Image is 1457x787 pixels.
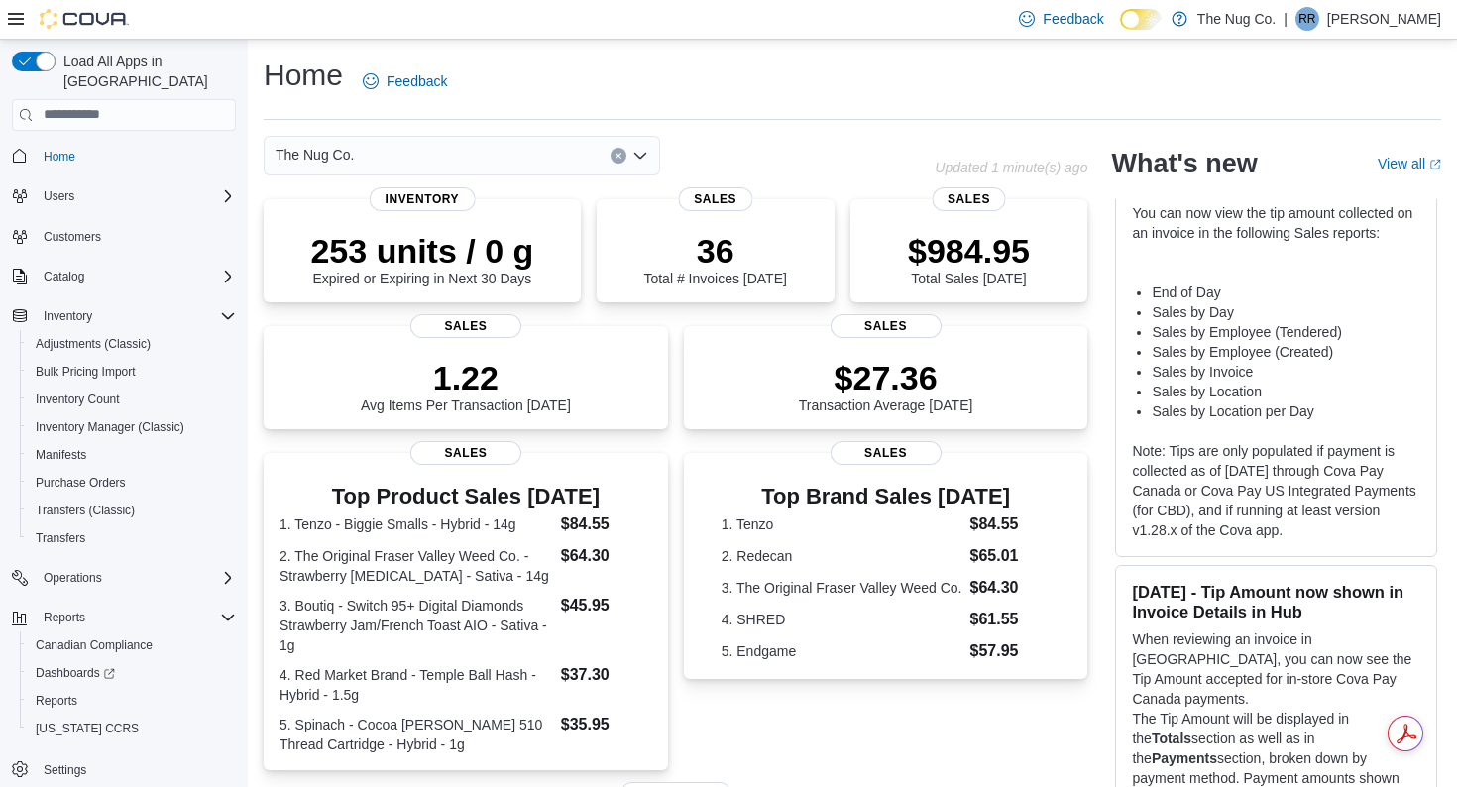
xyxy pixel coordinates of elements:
[28,443,236,467] span: Manifests
[36,530,85,546] span: Transfers
[722,610,962,629] dt: 4. SHRED
[36,606,236,629] span: Reports
[1378,156,1441,171] a: View allExternal link
[40,9,129,29] img: Cova
[264,56,343,95] h1: Home
[4,754,244,783] button: Settings
[1295,7,1319,31] div: Rhonda Reid
[1043,9,1103,29] span: Feedback
[1152,362,1420,382] li: Sales by Invoice
[36,756,236,781] span: Settings
[28,415,192,439] a: Inventory Manager (Classic)
[370,187,476,211] span: Inventory
[1152,750,1217,766] strong: Payments
[935,160,1087,175] p: Updated 1 minute(s) ago
[36,637,153,653] span: Canadian Compliance
[28,388,128,411] a: Inventory Count
[799,358,973,413] div: Transaction Average [DATE]
[28,661,123,685] a: Dashboards
[28,443,94,467] a: Manifests
[36,758,94,782] a: Settings
[1120,9,1162,30] input: Dark Mode
[4,182,244,210] button: Users
[969,576,1050,600] dd: $64.30
[310,231,533,286] div: Expired or Expiring in Next 30 Days
[908,231,1030,286] div: Total Sales [DATE]
[611,148,626,164] button: Clear input
[361,358,571,413] div: Avg Items Per Transaction [DATE]
[1152,731,1191,746] strong: Totals
[44,570,102,586] span: Operations
[36,606,93,629] button: Reports
[28,499,236,522] span: Transfers (Classic)
[4,302,244,330] button: Inventory
[36,265,92,288] button: Catalog
[280,485,652,508] h3: Top Product Sales [DATE]
[561,663,652,687] dd: $37.30
[1132,441,1420,540] p: Note: Tips are only populated if payment is collected as of [DATE] through Cova Pay Canada or Cov...
[28,717,147,740] a: [US_STATE] CCRS
[28,388,236,411] span: Inventory Count
[28,689,85,713] a: Reports
[44,188,74,204] span: Users
[1132,629,1420,709] p: When reviewing an invoice in [GEOGRAPHIC_DATA], you can now see the Tip Amount accepted for in-st...
[643,231,786,286] div: Total # Invoices [DATE]
[969,544,1050,568] dd: $65.01
[20,441,244,469] button: Manifests
[20,715,244,742] button: [US_STATE] CCRS
[280,596,553,655] dt: 3. Boutiq - Switch 95+ Digital Diamonds Strawberry Jam/French Toast AIO - Sativa - 1g
[36,721,139,736] span: [US_STATE] CCRS
[28,689,236,713] span: Reports
[36,566,110,590] button: Operations
[36,145,83,169] a: Home
[410,441,521,465] span: Sales
[678,187,752,211] span: Sales
[4,142,244,170] button: Home
[1152,322,1420,342] li: Sales by Employee (Tendered)
[1152,342,1420,362] li: Sales by Employee (Created)
[561,512,652,536] dd: $84.55
[44,149,75,165] span: Home
[280,546,553,586] dt: 2. The Original Fraser Valley Weed Co. - Strawberry [MEDICAL_DATA] - Sativa - 14g
[722,546,962,566] dt: 2. Redecan
[36,265,236,288] span: Catalog
[36,336,151,352] span: Adjustments (Classic)
[387,71,447,91] span: Feedback
[1132,582,1420,621] h3: [DATE] - Tip Amount now shown in Invoice Details in Hub
[280,665,553,705] dt: 4. Red Market Brand - Temple Ball Hash - Hybrid - 1.5g
[1152,401,1420,421] li: Sales by Location per Day
[561,713,652,736] dd: $35.95
[44,610,85,625] span: Reports
[355,61,455,101] a: Feedback
[1152,302,1420,322] li: Sales by Day
[28,471,236,495] span: Purchase Orders
[4,263,244,290] button: Catalog
[722,514,962,534] dt: 1. Tenzo
[643,231,786,271] p: 36
[969,608,1050,631] dd: $61.55
[36,224,236,249] span: Customers
[1284,7,1288,31] p: |
[969,639,1050,663] dd: $57.95
[36,693,77,709] span: Reports
[36,304,236,328] span: Inventory
[632,148,648,164] button: Open list of options
[28,526,93,550] a: Transfers
[310,231,533,271] p: 253 units / 0 g
[36,503,135,518] span: Transfers (Classic)
[932,187,1006,211] span: Sales
[28,471,134,495] a: Purchase Orders
[908,231,1030,271] p: $984.95
[36,392,120,407] span: Inventory Count
[28,332,236,356] span: Adjustments (Classic)
[1327,7,1441,31] p: [PERSON_NAME]
[44,762,86,778] span: Settings
[1111,148,1257,179] h2: What's new
[20,330,244,358] button: Adjustments (Classic)
[1120,30,1121,31] span: Dark Mode
[831,314,942,338] span: Sales
[28,661,236,685] span: Dashboards
[20,524,244,552] button: Transfers
[20,497,244,524] button: Transfers (Classic)
[36,184,236,208] span: Users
